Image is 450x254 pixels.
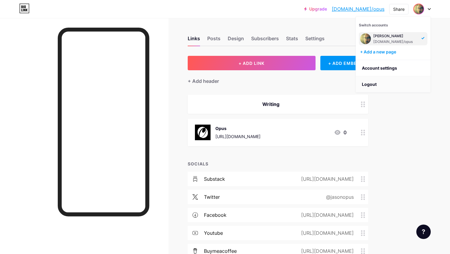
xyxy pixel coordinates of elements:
div: + Add a new page [360,49,427,55]
li: Logout [356,76,430,92]
div: Design [228,35,244,46]
div: Opus [215,125,260,132]
a: Account settings [356,60,430,76]
div: [URL][DOMAIN_NAME] [291,211,361,219]
span: Switch accounts [359,23,388,27]
a: Upgrade [304,7,327,11]
button: + ADD LINK [188,56,316,70]
div: facebook [204,211,227,219]
div: + ADD EMBED [320,56,368,70]
div: youtube [204,229,223,237]
div: Posts [207,35,220,46]
div: + Add header [188,77,219,85]
div: Links [188,35,200,46]
div: [URL][DOMAIN_NAME] [291,175,361,183]
div: @jasonopus [316,193,361,201]
div: [URL][DOMAIN_NAME] [291,229,361,237]
img: opus [414,4,424,14]
div: Settings [305,35,325,46]
div: SOCIALS [188,161,368,167]
div: [DOMAIN_NAME]/opus [373,39,418,44]
span: + ADD LINK [239,61,264,66]
div: 0 [334,129,347,136]
div: [URL][DOMAIN_NAME] [215,133,260,140]
img: Opus [195,125,211,140]
div: [PERSON_NAME] [373,34,418,38]
div: twitter [204,193,220,201]
div: Stats [286,35,298,46]
div: Subscribers [251,35,279,46]
div: Share [393,6,405,12]
a: [DOMAIN_NAME]/opus [332,5,384,13]
img: opus [360,33,371,44]
div: substack [204,175,225,183]
div: Writing [195,101,347,108]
